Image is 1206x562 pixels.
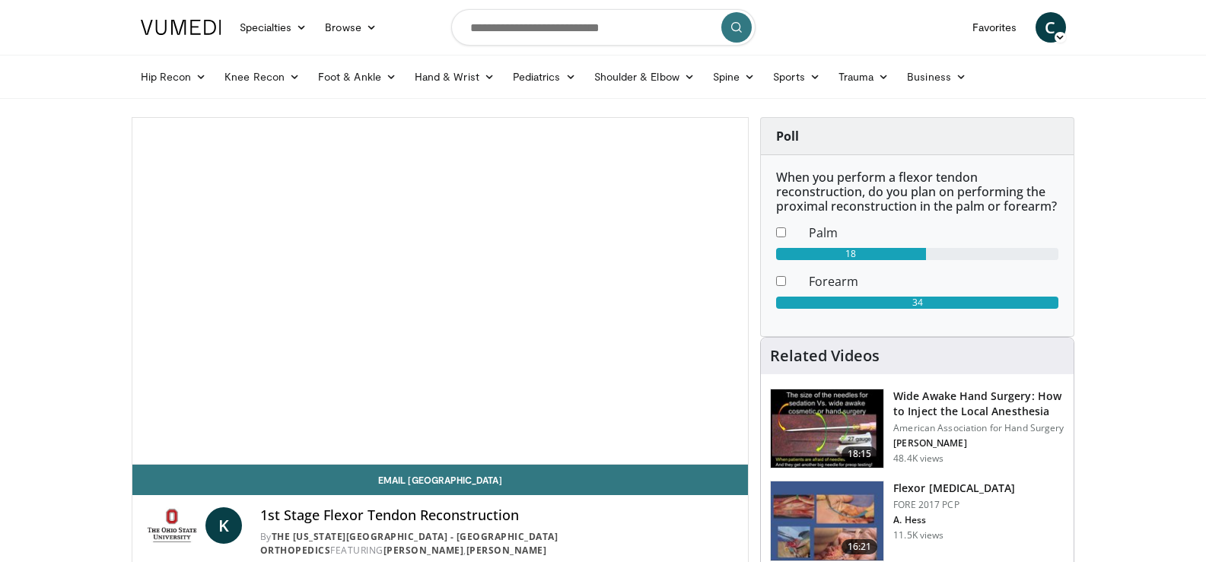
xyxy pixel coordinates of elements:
a: Spine [704,62,764,92]
img: The Ohio State University - Wexner Medical Center Orthopedics [145,507,199,544]
a: C [1036,12,1066,43]
img: VuMedi Logo [141,20,221,35]
a: Browse [316,12,386,43]
dd: Forearm [797,272,1070,291]
a: Pediatrics [504,62,585,92]
a: K [205,507,242,544]
a: Shoulder & Elbow [585,62,704,92]
p: A. Hess [893,514,1015,526]
h3: Wide Awake Hand Surgery: How to Inject the Local Anesthesia [893,389,1064,419]
a: Knee Recon [215,62,309,92]
a: Sports [764,62,829,92]
div: By FEATURING , [260,530,736,557]
a: Foot & Ankle [309,62,406,92]
img: 7006d695-e87b-44ca-8282-580cfbaead39.150x105_q85_crop-smart_upscale.jpg [771,481,883,560]
a: Email [GEOGRAPHIC_DATA] [132,465,749,495]
input: Search topics, interventions [451,9,756,46]
a: [PERSON_NAME] [466,544,547,557]
img: Q2xRg7exoPLTwO8X4xMDoxOjBrO-I4W8_1.150x105_q85_crop-smart_upscale.jpg [771,389,883,468]
a: Favorites [963,12,1026,43]
a: [PERSON_NAME] [383,544,464,557]
strong: Poll [776,128,799,144]
a: Hip Recon [132,62,216,92]
div: 18 [776,248,926,260]
a: Specialties [231,12,317,43]
a: Hand & Wrist [406,62,504,92]
video-js: Video Player [132,118,749,465]
p: FORE 2017 PCP [893,499,1015,511]
p: [PERSON_NAME] [893,437,1064,449]
div: 34 [776,297,1058,309]
h3: Flexor [MEDICAL_DATA] [893,481,1015,496]
span: 18:15 [842,446,878,462]
a: The [US_STATE][GEOGRAPHIC_DATA] - [GEOGRAPHIC_DATA] Orthopedics [260,530,558,557]
p: 48.4K views [893,452,943,465]
p: American Association for Hand Surgery [893,422,1064,434]
h6: When you perform a flexor tendon reconstruction, do you plan on performing the proximal reconstru... [776,170,1058,214]
a: 16:21 Flexor [MEDICAL_DATA] FORE 2017 PCP A. Hess 11.5K views [770,481,1064,561]
dd: Palm [797,224,1070,242]
a: 18:15 Wide Awake Hand Surgery: How to Inject the Local Anesthesia American Association for Hand S... [770,389,1064,469]
p: 11.5K views [893,529,943,541]
h4: 1st Stage Flexor Tendon Reconstruction [260,507,736,524]
span: 16:21 [842,539,878,554]
a: Trauma [829,62,899,92]
h4: Related Videos [770,347,880,365]
a: Business [898,62,975,92]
